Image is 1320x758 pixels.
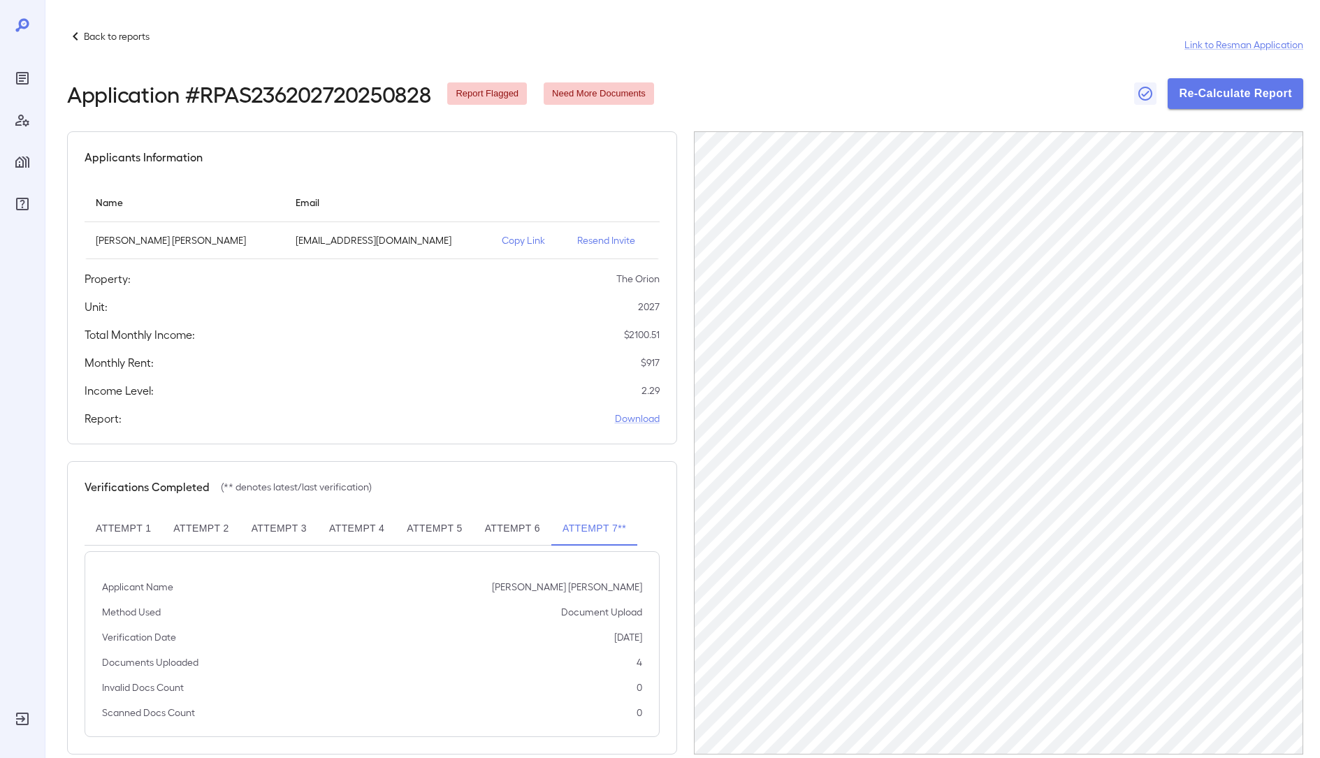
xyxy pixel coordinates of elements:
p: 2.29 [641,384,660,398]
h5: Applicants Information [85,149,203,166]
p: Document Upload [561,605,642,619]
button: Attempt 3 [240,512,318,546]
p: Documents Uploaded [102,655,198,669]
h5: Verifications Completed [85,479,210,495]
p: [PERSON_NAME] [PERSON_NAME] [492,580,642,594]
p: Invalid Docs Count [102,680,184,694]
p: Scanned Docs Count [102,706,195,720]
button: Attempt 6 [474,512,551,546]
th: Name [85,182,284,222]
p: $ 917 [641,356,660,370]
button: Attempt 4 [318,512,396,546]
p: 4 [637,655,642,669]
h5: Report: [85,410,122,427]
div: Manage Properties [11,151,34,173]
a: Link to Resman Application [1184,38,1303,52]
p: [EMAIL_ADDRESS][DOMAIN_NAME] [296,233,479,247]
a: Download [615,411,660,425]
p: Back to reports [84,29,150,43]
h5: Property: [85,270,131,287]
h2: Application # RPAS236202720250828 [67,81,430,106]
p: 0 [637,680,642,694]
button: Attempt 1 [85,512,162,546]
th: Email [284,182,491,222]
p: Resend Invite [577,233,648,247]
p: The Orion [616,272,660,286]
p: Copy Link [502,233,556,247]
h5: Total Monthly Income: [85,326,195,343]
span: Need More Documents [544,87,654,101]
h5: Monthly Rent: [85,354,154,371]
div: Reports [11,67,34,89]
p: [DATE] [614,630,642,644]
p: 2027 [638,300,660,314]
div: Manage Users [11,109,34,131]
h5: Unit: [85,298,108,315]
h5: Income Level: [85,382,154,399]
button: Attempt 7** [551,512,637,546]
div: FAQ [11,193,34,215]
button: Re-Calculate Report [1168,78,1303,109]
p: 0 [637,706,642,720]
button: Attempt 5 [396,512,473,546]
p: Method Used [102,605,161,619]
p: $ 2100.51 [624,328,660,342]
p: (** denotes latest/last verification) [221,480,372,494]
button: Attempt 2 [162,512,240,546]
p: [PERSON_NAME] [PERSON_NAME] [96,233,273,247]
div: Log Out [11,708,34,730]
button: Close Report [1134,82,1156,105]
p: Verification Date [102,630,176,644]
span: Report Flagged [447,87,527,101]
p: Applicant Name [102,580,173,594]
table: simple table [85,182,660,259]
